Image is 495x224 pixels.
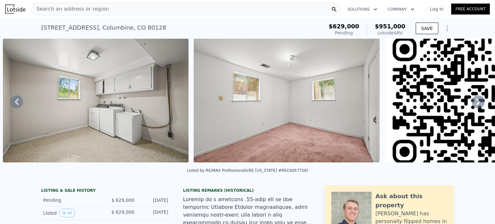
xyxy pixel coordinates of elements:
[329,30,359,36] div: Pending
[140,197,168,203] div: [DATE]
[43,209,101,217] div: Listed
[112,209,134,215] span: $ 629,000
[329,23,359,30] span: $629,000
[422,6,451,12] a: Log In
[140,209,168,217] div: [DATE]
[183,188,312,193] div: Listing Remarks (Historical)
[375,192,447,210] div: Ask about this property
[43,197,101,203] div: Pending
[375,30,405,36] div: Lotside ARV
[31,5,109,13] span: Search an address or region
[416,23,438,34] button: SAVE
[451,4,490,15] a: Free Account
[441,22,454,35] button: Show Options
[5,5,25,14] img: Lotside
[3,39,189,162] img: Sale: 167361850 Parcel: 6300228
[342,4,383,15] button: Solutions
[375,23,405,30] span: $951,000
[194,39,379,162] img: Sale: 167361850 Parcel: 6300228
[59,209,75,217] button: View historical data
[112,198,134,203] span: $ 629,000
[187,168,308,173] div: Listed by RE/MAX Professionals (RE [US_STATE] #REC6057758)
[41,23,166,32] div: [STREET_ADDRESS] , Columbine , CO 80128
[383,4,420,15] button: Company
[41,188,170,194] div: LISTING & SALE HISTORY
